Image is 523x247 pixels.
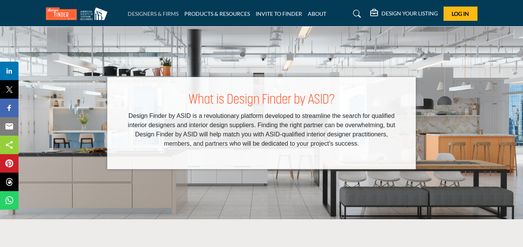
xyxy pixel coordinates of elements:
[128,10,179,17] a: DESIGNERS & FIRMS
[308,10,326,17] a: ABOUT
[184,10,250,17] a: PRODUCTS & RESOURCES
[444,7,477,21] button: Log In
[381,10,438,17] h5: DESIGN YOUR LISTING
[123,111,400,148] p: Design Finder by ASID is a revolutionary platform developed to streamline the search for qualifie...
[452,10,469,17] span: Log In
[346,8,366,20] a: Search
[46,7,111,20] img: Site Logo
[370,9,438,18] div: DESIGN YOUR LISTING
[123,92,400,109] h1: What is Design Finder by ASID?
[256,10,302,17] a: INVITE TO FINDER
